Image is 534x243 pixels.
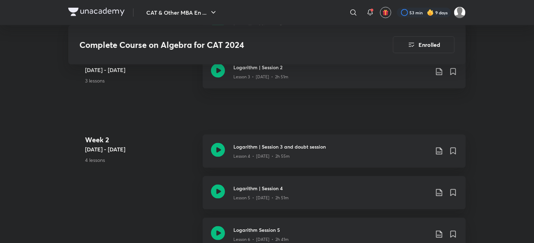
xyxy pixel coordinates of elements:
[85,135,197,145] h4: Week 2
[233,226,429,234] h3: Logarithm Session 5
[233,185,429,192] h3: Logarithm | Session 4
[203,176,466,218] a: Logarithm | Session 4Lesson 5 • [DATE] • 2h 51m
[233,153,290,159] p: Lesson 4 • [DATE] • 2h 55m
[203,55,466,97] a: Logarithm | Session 2Lesson 3 • [DATE] • 2h 51m
[79,40,353,50] h3: Complete Course on Algebra for CAT 2024
[85,77,197,84] p: 3 lessons
[85,66,197,74] h5: [DATE] - [DATE]
[233,64,429,71] h3: Logarithm | Session 2
[233,236,289,243] p: Lesson 6 • [DATE] • 2h 41m
[203,135,466,176] a: Logarithm | Session 3 and doubt sessionLesson 4 • [DATE] • 2h 55m
[85,156,197,164] p: 4 lessons
[454,7,466,19] img: Aparna Dubey
[142,6,222,20] button: CAT & Other MBA En ...
[233,195,289,201] p: Lesson 5 • [DATE] • 2h 51m
[85,145,197,153] h5: [DATE] - [DATE]
[427,9,434,16] img: streak
[380,7,391,18] button: avatar
[68,8,125,16] img: Company Logo
[382,9,389,16] img: avatar
[233,74,288,80] p: Lesson 3 • [DATE] • 2h 51m
[68,8,125,18] a: Company Logo
[233,143,429,150] h3: Logarithm | Session 3 and doubt session
[393,36,455,53] button: Enrolled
